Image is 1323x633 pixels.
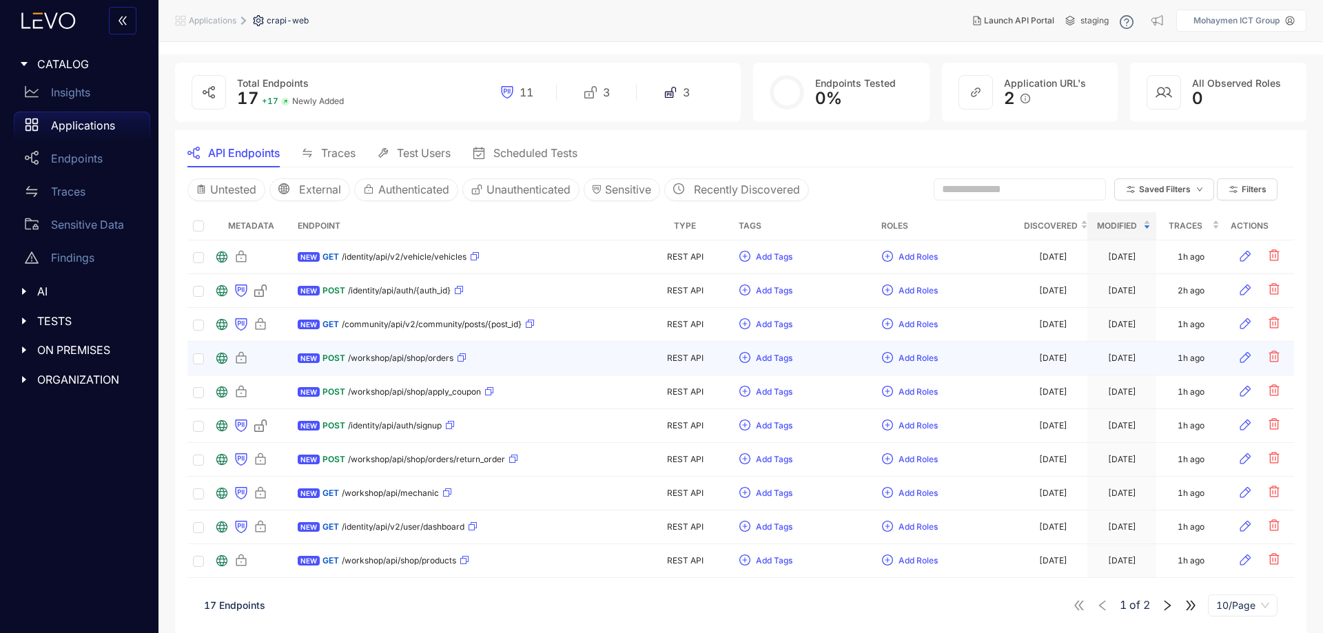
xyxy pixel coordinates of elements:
[267,16,309,25] span: crapi-web
[756,522,792,532] span: Add Tags
[1162,218,1209,234] span: Traces
[1039,556,1067,565] div: [DATE]
[302,147,313,158] span: swap
[1139,185,1191,194] span: Saved Filters
[1108,252,1136,262] div: [DATE]
[984,16,1054,25] span: Launch API Portal
[962,10,1065,32] button: Launch API Portal
[1108,353,1136,363] div: [DATE]
[1143,599,1150,611] span: 2
[354,178,458,200] button: Authenticated
[298,522,320,532] span: NEW
[117,15,128,28] span: double-left
[109,7,136,34] button: double-left
[642,488,728,498] div: REST API
[520,86,533,98] span: 11
[642,320,728,329] div: REST API
[209,212,292,240] th: Metadata
[673,183,684,196] span: clock-circle
[208,147,280,159] span: API Endpoints
[486,183,571,196] span: Unauthenticated
[8,307,150,335] div: TESTS
[1021,94,1030,103] span: info-circle
[322,387,345,397] span: POST
[1178,252,1204,262] div: 1h ago
[642,522,728,532] div: REST API
[605,183,651,196] span: Sensitive
[37,58,139,70] span: CATALOG
[14,79,150,112] a: Insights
[739,482,793,504] button: plus-circleAdd Tags
[739,313,793,335] button: plus-circleAdd Tags
[664,178,809,200] button: clock-circleRecently Discovered
[739,521,750,533] span: plus-circle
[756,556,792,565] span: Add Tags
[348,455,505,464] span: /workshop/api/shop/orders/return_order
[462,178,580,200] button: Unauthenticated
[899,455,938,464] span: Add Roles
[8,50,150,79] div: CATALOG
[882,352,893,364] span: plus-circle
[899,421,938,430] span: Add Roles
[322,455,345,464] span: POST
[493,147,577,159] span: Scheduled Tests
[397,147,451,159] span: Test Users
[1093,218,1140,234] span: Modified
[298,488,320,498] span: NEW
[262,96,278,106] span: + 17
[1120,599,1127,611] span: 1
[51,251,94,264] p: Findings
[756,387,792,397] span: Add Tags
[881,516,939,538] button: plus-circleAdd Roles
[882,419,893,432] span: plus-circle
[756,421,792,430] span: Add Tags
[1108,455,1136,464] div: [DATE]
[1039,387,1067,397] div: [DATE]
[1196,186,1203,194] span: down
[348,353,453,363] span: /workshop/api/shop/orders
[642,556,728,565] div: REST API
[322,522,339,532] span: GET
[342,556,456,565] span: /workshop/api/shop/products
[269,178,350,200] button: globalExternal
[1108,421,1136,430] div: [DATE]
[348,286,451,295] span: /identity/api/auth/{auth_id}
[378,147,389,158] span: tool
[25,251,39,264] span: warning
[342,522,464,532] span: /identity/api/v2/user/dashboard
[19,375,29,384] span: caret-right
[1192,77,1281,89] span: All Observed Roles
[1184,599,1197,612] span: double-right
[51,119,115,132] p: Applications
[1108,387,1136,397] div: [DATE]
[881,246,939,268] button: plus-circleAdd Roles
[815,88,842,108] span: 0 %
[298,455,320,464] span: NEW
[881,415,939,437] button: plus-circleAdd Roles
[584,178,660,200] button: Sensitive
[322,286,345,295] span: POST
[756,455,792,464] span: Add Tags
[739,415,793,437] button: plus-circleAdd Tags
[8,277,150,306] div: AI
[881,313,939,335] button: plus-circleAdd Roles
[1108,522,1136,532] div: [DATE]
[733,212,876,240] th: Tags
[51,218,124,231] p: Sensitive Data
[739,419,750,432] span: plus-circle
[378,183,449,196] span: Authenticated
[237,77,309,89] span: Total Endpoints
[322,421,345,430] span: POST
[899,320,938,329] span: Add Roles
[348,421,442,430] span: /identity/api/auth/signup
[694,183,800,196] span: Recently Discovered
[882,318,893,331] span: plus-circle
[970,87,981,98] span: link
[642,252,728,262] div: REST API
[1192,89,1203,108] span: 0
[322,353,345,363] span: POST
[739,386,750,398] span: plus-circle
[253,15,267,26] span: setting
[899,286,938,295] span: Add Roles
[1242,185,1266,194] span: Filters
